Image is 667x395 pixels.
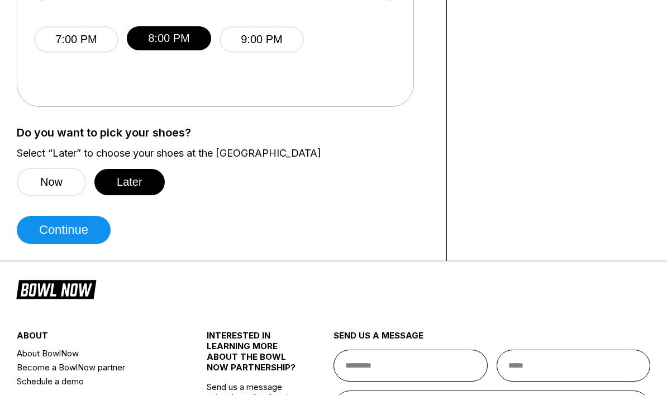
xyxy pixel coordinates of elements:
[17,147,430,159] label: Select “Later” to choose your shoes at the [GEOGRAPHIC_DATA]
[17,360,175,374] a: Become a BowlNow partner
[220,26,304,53] button: 9:00 PM
[17,168,86,196] button: Now
[94,169,165,195] button: Later
[17,374,175,388] a: Schedule a demo
[333,330,650,350] div: send us a message
[17,346,175,360] a: About BowlNow
[127,26,211,50] button: 8:00 PM
[17,330,175,346] div: about
[34,26,118,53] button: 7:00 PM
[207,330,302,382] div: INTERESTED IN LEARNING MORE ABOUT THE BOWL NOW PARTNERSHIP?
[17,216,111,244] button: Continue
[17,126,430,139] label: Do you want to pick your shoes?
